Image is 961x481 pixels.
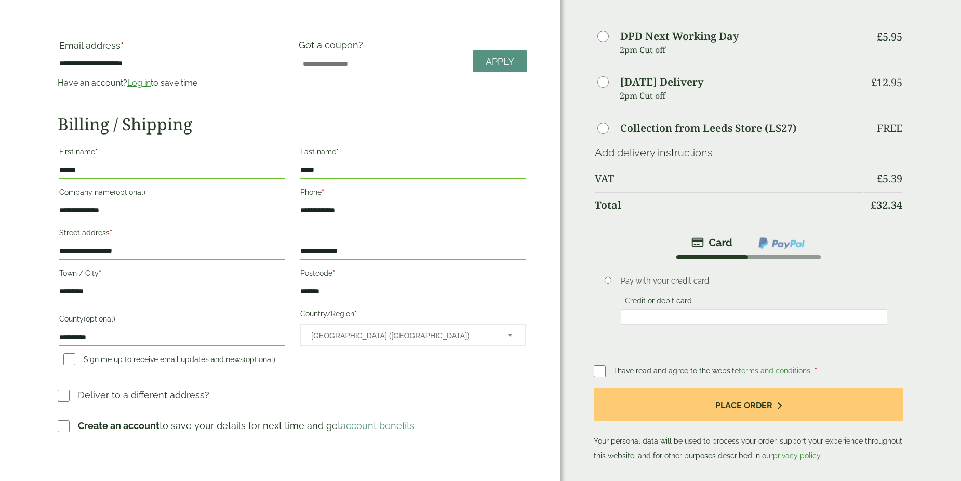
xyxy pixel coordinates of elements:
[473,50,527,73] a: Apply
[624,312,884,322] iframe: Secure card payment input frame
[95,148,98,156] abbr: required
[59,312,285,329] label: County
[341,420,415,431] a: account benefits
[300,324,526,346] span: Country/Region
[300,306,526,324] label: Country/Region
[99,269,101,277] abbr: required
[739,367,810,375] a: terms and conditions
[757,236,806,250] img: ppcp-gateway.png
[620,31,739,42] label: DPD Next Working Day
[594,388,903,463] p: Your personal data will be used to process your order, support your experience throughout this we...
[621,297,696,308] label: Credit or debit card
[354,310,357,318] abbr: required
[614,367,812,375] span: I have read and agree to the website
[59,266,285,284] label: Town / City
[332,269,335,277] abbr: required
[877,30,902,44] bdi: 5.95
[322,188,324,196] abbr: required
[877,122,902,135] p: Free
[594,388,903,421] button: Place order
[300,266,526,284] label: Postcode
[871,75,902,89] bdi: 12.95
[620,42,863,58] p: 2pm Cut off
[78,419,415,433] p: to save your details for next time and get
[815,367,817,375] abbr: required
[877,30,883,44] span: £
[244,355,275,364] span: (optional)
[299,39,367,56] label: Got a coupon?
[127,78,151,88] a: Log in
[620,88,863,103] p: 2pm Cut off
[58,114,527,134] h2: Billing / Shipping
[871,198,876,212] span: £
[300,185,526,203] label: Phone
[871,75,877,89] span: £
[110,229,112,237] abbr: required
[621,275,887,287] p: Pay with your credit card.
[63,353,75,365] input: Sign me up to receive email updates and news(optional)
[336,148,339,156] abbr: required
[59,41,285,56] label: Email address
[59,225,285,243] label: Street address
[311,325,494,346] span: United Kingdom (UK)
[78,420,159,431] strong: Create an account
[877,171,883,185] span: £
[871,198,902,212] bdi: 32.34
[773,451,820,460] a: privacy policy
[78,388,209,402] p: Deliver to a different address?
[595,146,713,159] a: Add delivery instructions
[486,56,514,68] span: Apply
[595,166,863,191] th: VAT
[620,77,703,87] label: [DATE] Delivery
[114,188,145,196] span: (optional)
[595,192,863,218] th: Total
[620,123,797,133] label: Collection from Leeds Store (LS27)
[59,185,285,203] label: Company name
[121,40,124,51] abbr: required
[877,171,902,185] bdi: 5.39
[58,77,286,89] p: Have an account? to save time
[59,355,279,367] label: Sign me up to receive email updates and news
[300,144,526,162] label: Last name
[84,315,115,323] span: (optional)
[691,236,732,249] img: stripe.png
[59,144,285,162] label: First name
